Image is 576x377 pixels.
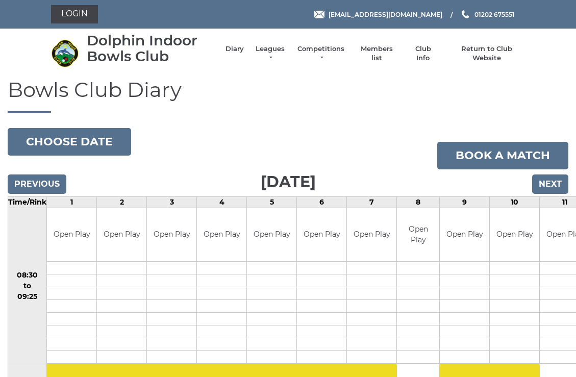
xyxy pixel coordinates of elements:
[247,208,296,262] td: Open Play
[97,208,146,262] td: Open Play
[226,44,244,54] a: Diary
[8,79,568,113] h1: Bowls Club Diary
[397,208,439,262] td: Open Play
[474,10,515,18] span: 01202 675551
[329,10,442,18] span: [EMAIL_ADDRESS][DOMAIN_NAME]
[254,44,286,63] a: Leagues
[97,196,147,208] td: 2
[532,174,568,194] input: Next
[8,196,47,208] td: Time/Rink
[147,196,197,208] td: 3
[8,174,66,194] input: Previous
[197,196,247,208] td: 4
[314,11,324,18] img: Email
[440,196,490,208] td: 9
[297,196,347,208] td: 6
[147,208,196,262] td: Open Play
[347,196,397,208] td: 7
[51,39,79,67] img: Dolphin Indoor Bowls Club
[347,208,396,262] td: Open Play
[460,10,515,19] a: Phone us 01202 675551
[314,10,442,19] a: Email [EMAIL_ADDRESS][DOMAIN_NAME]
[51,5,98,23] a: Login
[437,142,568,169] a: Book a match
[408,44,438,63] a: Club Info
[490,196,540,208] td: 10
[490,208,539,262] td: Open Play
[297,208,346,262] td: Open Play
[8,208,47,364] td: 08:30 to 09:25
[247,196,297,208] td: 5
[8,128,131,156] button: Choose date
[448,44,525,63] a: Return to Club Website
[462,10,469,18] img: Phone us
[397,196,440,208] td: 8
[47,208,96,262] td: Open Play
[356,44,398,63] a: Members list
[87,33,215,64] div: Dolphin Indoor Bowls Club
[197,208,246,262] td: Open Play
[47,196,97,208] td: 1
[296,44,345,63] a: Competitions
[440,208,489,262] td: Open Play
